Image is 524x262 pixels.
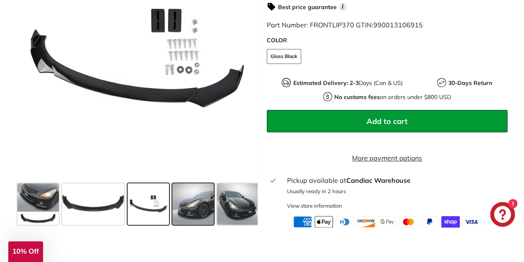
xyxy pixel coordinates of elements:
[8,241,43,262] div: 10% Off
[278,3,337,11] strong: Best price guarantee
[399,216,418,228] img: master
[346,176,411,184] strong: Candiac Warehouse
[373,21,423,29] span: 990013106915
[267,36,508,45] label: COLOR
[339,3,347,11] span: i
[12,247,39,255] span: 10% Off
[488,202,517,229] inbox-online-store-chat: Shopify online store chat
[448,79,492,87] strong: 30-Days Return
[334,93,380,101] strong: No customs fees
[420,216,439,228] img: paypal
[267,110,508,132] button: Add to cart
[287,175,504,185] div: Pickup available at
[267,153,508,163] a: More payment options
[357,216,375,228] img: discover
[334,93,451,102] p: on orders under $800 USD
[287,202,342,210] div: View store information
[267,21,423,29] span: Part Number: FRONTLIP370 GTIN:
[462,216,481,228] img: visa
[293,216,312,228] img: american_express
[293,79,358,87] strong: Estimated Delivery: 2-3
[293,79,402,87] p: Days (Can & US)
[336,216,354,228] img: diners_club
[367,116,408,126] span: Add to cart
[314,216,333,228] img: apple_pay
[378,216,396,228] img: google_pay
[287,187,504,195] p: Usually ready in 2 hours
[441,216,460,228] img: shopify_pay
